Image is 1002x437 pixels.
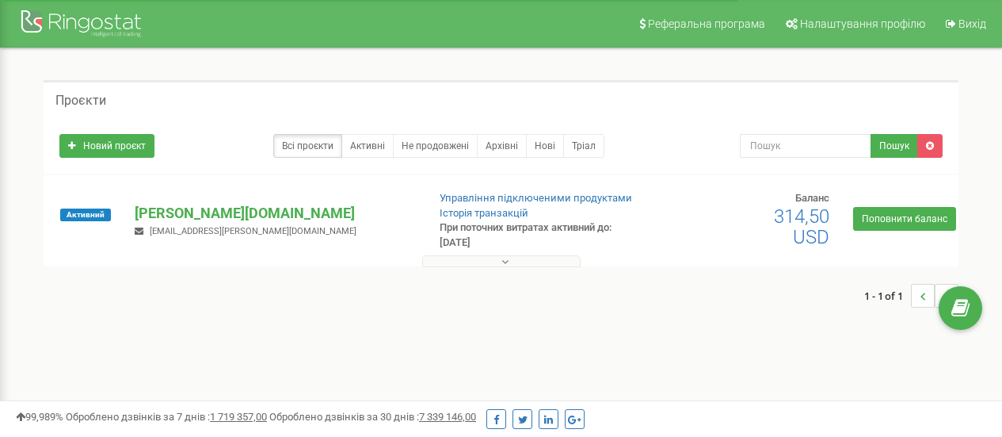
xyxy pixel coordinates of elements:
a: Поповнити баланс [853,207,956,231]
span: Оброблено дзвінків за 30 днів : [269,411,476,423]
a: Всі проєкти [273,134,342,158]
span: Реферальна програма [648,17,765,30]
input: Пошук [740,134,871,158]
span: Оброблено дзвінків за 7 днів : [66,411,267,423]
button: Пошук [871,134,918,158]
a: Нові [526,134,564,158]
a: Управління підключеними продуктами [440,192,632,204]
h5: Проєкти [55,94,106,108]
span: Налаштування профілю [800,17,925,30]
p: [PERSON_NAME][DOMAIN_NAME] [135,203,413,224]
u: 1 719 357,00 [210,411,267,423]
a: Не продовжені [393,134,478,158]
span: 1 - 1 of 1 [864,284,911,308]
a: Архівні [477,134,527,158]
span: Вихід [958,17,986,30]
span: 99,989% [16,411,63,423]
span: [EMAIL_ADDRESS][PERSON_NAME][DOMAIN_NAME] [150,226,356,236]
a: Новий проєкт [59,134,154,158]
a: Активні [341,134,394,158]
u: 7 339 146,00 [419,411,476,423]
nav: ... [864,268,958,324]
span: Баланс [795,192,829,204]
span: Активний [60,209,111,221]
a: Тріал [563,134,604,158]
a: Історія транзакцій [440,207,528,219]
p: При поточних витратах активний до: [DATE] [440,220,642,250]
span: 314,50 USD [774,205,829,248]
